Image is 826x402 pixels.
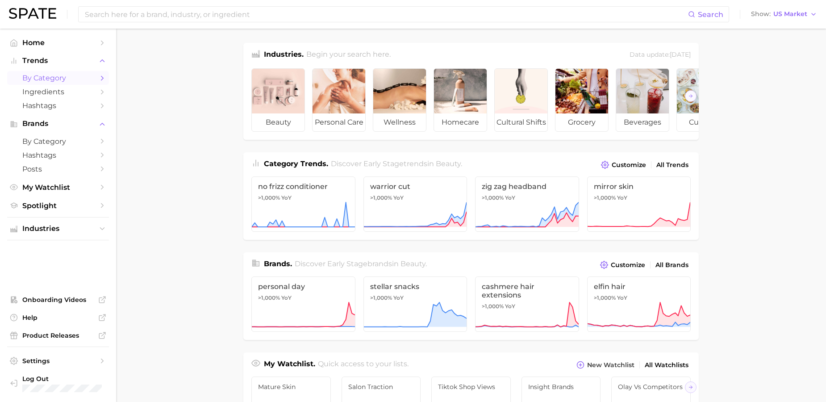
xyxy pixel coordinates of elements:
[611,261,645,269] span: Customize
[505,194,515,201] span: YoY
[264,359,315,371] h1: My Watchlist.
[281,194,292,201] span: YoY
[7,329,109,342] a: Product Releases
[482,182,572,191] span: zig zag headband
[7,36,109,50] a: Home
[22,375,102,383] span: Log Out
[482,303,504,310] span: >1,000%
[251,176,355,232] a: no frizz conditioner>1,000% YoY
[7,162,109,176] a: Posts
[653,259,691,271] a: All Brands
[475,176,579,232] a: zig zag headband>1,000% YoY
[749,8,819,20] button: ShowUS Market
[393,294,404,301] span: YoY
[656,161,688,169] span: All Trends
[555,113,608,131] span: grocery
[698,10,723,19] span: Search
[7,85,109,99] a: Ingredients
[495,113,547,131] span: cultural shifts
[7,293,109,306] a: Onboarding Videos
[22,74,94,82] span: by Category
[7,354,109,368] a: Settings
[685,90,697,102] button: Scroll Right
[258,182,349,191] span: no frizz conditioner
[587,361,634,369] span: New Watchlist
[264,260,292,268] span: Brands .
[258,383,324,390] span: Mature Skin
[751,12,771,17] span: Show
[22,331,94,339] span: Product Releases
[264,159,328,168] span: Category Trends .
[482,194,504,201] span: >1,000%
[22,201,94,210] span: Spotlight
[594,182,684,191] span: mirror skin
[528,383,594,390] span: Insight Brands
[587,276,691,332] a: elfin hair>1,000% YoY
[438,383,504,390] span: Tiktok Shop Views
[370,182,461,191] span: warrior cut
[642,359,691,371] a: All Watchlists
[22,357,94,365] span: Settings
[645,361,688,369] span: All Watchlists
[599,159,648,171] button: Customize
[363,176,467,232] a: warrior cut>1,000% YoY
[594,294,616,301] span: >1,000%
[22,88,94,96] span: Ingredients
[616,113,669,131] span: beverages
[630,49,691,61] div: Data update: [DATE]
[22,183,94,192] span: My Watchlist
[7,117,109,130] button: Brands
[22,101,94,110] span: Hashtags
[7,54,109,67] button: Trends
[252,113,305,131] span: beauty
[22,120,94,128] span: Brands
[555,68,609,132] a: grocery
[617,294,627,301] span: YoY
[331,159,462,168] span: Discover Early Stage trends in .
[475,276,579,332] a: cashmere hair extensions>1,000% YoY
[258,294,280,301] span: >1,000%
[22,38,94,47] span: Home
[9,8,56,19] img: SPATE
[393,194,404,201] span: YoY
[655,261,688,269] span: All Brands
[482,282,572,299] span: cashmere hair extensions
[616,68,669,132] a: beverages
[295,260,427,268] span: Discover Early Stage brands in .
[594,282,684,291] span: elfin hair
[22,151,94,159] span: Hashtags
[618,383,684,390] span: Olay vs Competitors
[7,199,109,213] a: Spotlight
[654,159,691,171] a: All Trends
[676,68,730,132] a: culinary
[574,359,637,371] button: New Watchlist
[436,159,461,168] span: beauty
[370,294,392,301] span: >1,000%
[370,194,392,201] span: >1,000%
[598,259,647,271] button: Customize
[400,260,426,268] span: beauty
[22,225,94,233] span: Industries
[587,176,691,232] a: mirror skin>1,000% YoY
[677,113,730,131] span: culinary
[318,359,409,371] h2: Quick access to your lists.
[264,49,304,61] h1: Industries.
[594,194,616,201] span: >1,000%
[7,222,109,235] button: Industries
[312,68,366,132] a: personal care
[313,113,365,131] span: personal care
[84,7,688,22] input: Search here for a brand, industry, or ingredient
[7,372,109,395] a: Log out. Currently logged in with e-mail danielle@spate.nyc.
[373,68,426,132] a: wellness
[7,71,109,85] a: by Category
[773,12,807,17] span: US Market
[22,57,94,65] span: Trends
[281,294,292,301] span: YoY
[7,180,109,194] a: My Watchlist
[363,276,467,332] a: stellar snacks>1,000% YoY
[612,161,646,169] span: Customize
[348,383,414,390] span: Salon Traction
[258,194,280,201] span: >1,000%
[370,282,461,291] span: stellar snacks
[258,282,349,291] span: personal day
